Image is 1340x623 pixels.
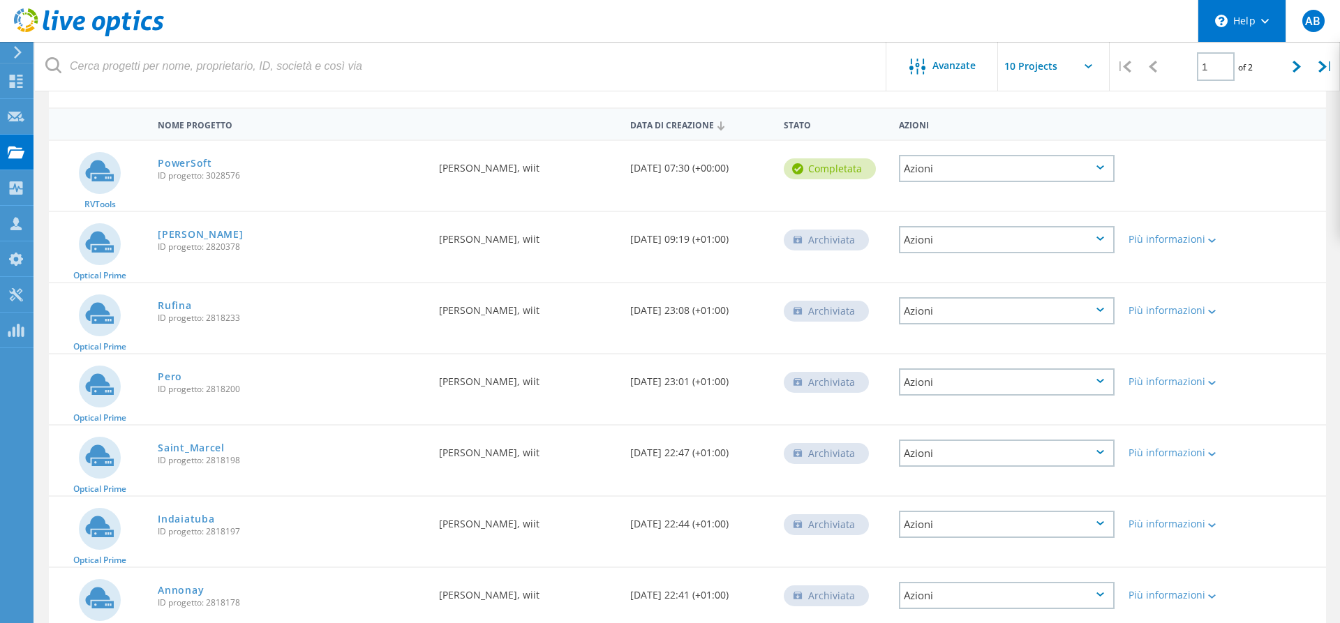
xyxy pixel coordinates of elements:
a: Live Optics Dashboard [14,29,164,39]
div: Azioni [899,511,1115,538]
span: Optical Prime [73,271,126,280]
div: Azioni [899,440,1115,467]
span: Avanzate [932,61,976,70]
span: ID progetto: 2818178 [158,599,425,607]
div: [PERSON_NAME], wiit [432,568,624,614]
div: | [1110,42,1138,91]
div: [DATE] 09:19 (+01:00) [623,212,777,258]
span: AB [1305,15,1320,27]
span: Optical Prime [73,556,126,564]
span: Optical Prime [73,343,126,351]
div: Più informazioni [1129,234,1216,244]
div: [DATE] 22:44 (+01:00) [623,497,777,543]
div: Stato [777,111,892,137]
a: PowerSoft [158,158,211,168]
div: Azioni [899,368,1115,396]
div: Data di creazione [623,111,777,137]
a: [PERSON_NAME] [158,230,243,239]
div: Archiviata [784,301,869,322]
div: Azioni [899,297,1115,324]
div: [PERSON_NAME], wiit [432,426,624,472]
div: Azioni [899,155,1115,182]
div: Archiviata [784,514,869,535]
div: Archiviata [784,443,869,464]
div: Più informazioni [1129,448,1216,458]
div: Più informazioni [1129,377,1216,386]
a: Rufina [158,301,191,310]
span: ID progetto: 2818233 [158,314,425,322]
div: Archiviata [784,585,869,606]
div: [PERSON_NAME], wiit [432,212,624,258]
div: Completata [784,158,876,179]
a: Indaiatuba [158,514,214,524]
span: ID progetto: 2818197 [158,527,425,536]
div: Archiviata [784,230,869,250]
div: Azioni [899,226,1115,253]
div: [DATE] 22:47 (+01:00) [623,426,777,472]
div: Più informazioni [1129,306,1216,315]
span: ID progetto: 3028576 [158,172,425,180]
span: of 2 [1238,61,1253,73]
span: Optical Prime [73,485,126,493]
span: ID progetto: 2820378 [158,243,425,251]
div: [PERSON_NAME], wiit [432,497,624,543]
div: [PERSON_NAME], wiit [432,354,624,400]
div: Più informazioni [1129,519,1216,529]
div: [PERSON_NAME], wiit [432,283,624,329]
span: Optical Prime [73,414,126,422]
div: Azioni [892,111,1122,137]
div: [DATE] 07:30 (+00:00) [623,141,777,187]
div: [DATE] 23:08 (+01:00) [623,283,777,329]
a: Annonay [158,585,204,595]
span: RVTools [84,200,116,209]
a: Pero [158,372,182,382]
span: ID progetto: 2818198 [158,456,425,465]
input: Cerca progetti per nome, proprietario, ID, società e così via [35,42,887,91]
svg: \n [1215,15,1228,27]
div: [DATE] 23:01 (+01:00) [623,354,777,400]
div: Più informazioni [1129,590,1216,600]
div: Azioni [899,582,1115,609]
div: [PERSON_NAME], wiit [432,141,624,187]
div: Archiviata [784,372,869,393]
a: Saint_Marcel [158,443,224,453]
div: Nome progetto [151,111,432,137]
div: [DATE] 22:41 (+01:00) [623,568,777,614]
div: | [1311,42,1340,91]
span: ID progetto: 2818200 [158,385,425,393]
